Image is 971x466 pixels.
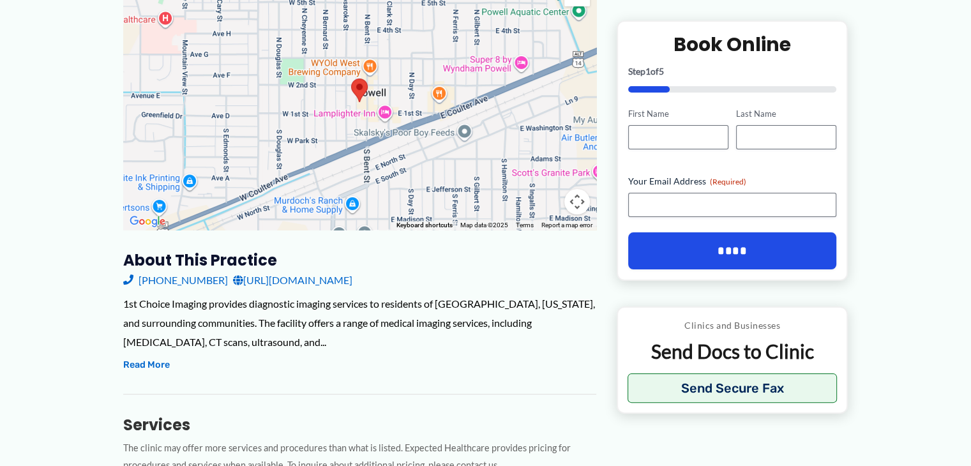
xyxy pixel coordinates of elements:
p: Clinics and Businesses [628,317,838,334]
label: First Name [628,108,728,120]
button: Keyboard shortcuts [396,221,453,230]
p: Step of [628,67,837,76]
button: Read More [123,357,170,373]
a: Terms [516,222,534,229]
h3: About this practice [123,250,596,270]
a: Open this area in Google Maps (opens a new window) [126,213,169,230]
p: Send Docs to Clinic [628,339,838,364]
span: 5 [659,66,664,77]
a: [URL][DOMAIN_NAME] [233,271,352,290]
label: Your Email Address [628,175,837,188]
span: (Required) [710,177,746,186]
button: Send Secure Fax [628,373,838,403]
h2: Book Online [628,32,837,57]
h3: Services [123,415,596,435]
span: Map data ©2025 [460,222,508,229]
button: Map camera controls [564,189,590,214]
img: Google [126,213,169,230]
div: 1st Choice Imaging provides diagnostic imaging services to residents of [GEOGRAPHIC_DATA], [US_ST... [123,294,596,351]
span: 1 [645,66,651,77]
label: Last Name [736,108,836,120]
a: Report a map error [541,222,592,229]
a: [PHONE_NUMBER] [123,271,228,290]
